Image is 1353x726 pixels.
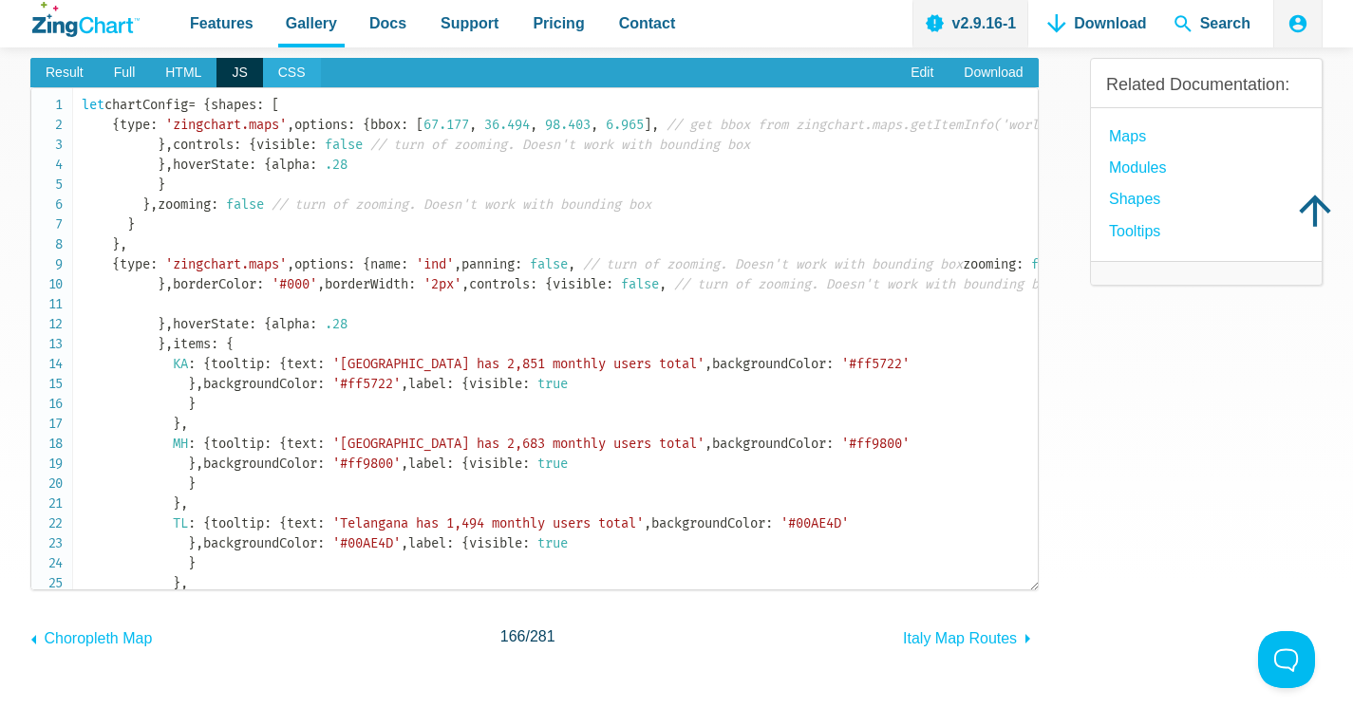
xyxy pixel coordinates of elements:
span: '#ff5722' [332,376,401,392]
span: : [826,356,834,372]
span: 6.965 [606,117,644,133]
span: : [515,256,522,272]
span: : [188,436,196,452]
span: , [591,117,598,133]
span: , [196,376,203,392]
a: Tooltips [1109,218,1160,244]
span: Result [30,58,99,88]
span: { [279,356,287,372]
span: , [401,376,408,392]
span: , [659,276,667,292]
span: : [249,316,256,332]
span: } [173,575,180,591]
span: Docs [369,10,406,36]
span: : [317,436,325,452]
span: : [522,535,530,551]
span: : [188,515,196,531]
span: [ [272,97,279,113]
span: ] [644,117,651,133]
span: MH [173,436,188,452]
span: } [173,495,180,512]
span: true [537,456,568,472]
span: { [264,157,272,173]
span: , [461,276,469,292]
span: } [158,137,165,153]
span: : [530,276,537,292]
span: KA [173,356,188,372]
a: ZingChart Logo. Click to return to the homepage [32,2,140,37]
span: , [317,276,325,292]
span: , [180,575,188,591]
span: 'ind' [416,256,454,272]
span: { [279,515,287,531]
span: : [606,276,613,292]
span: : [317,376,325,392]
span: : [348,117,355,133]
span: , [530,117,537,133]
span: { [249,137,256,153]
span: , [165,157,173,173]
span: 'zingchart.maps' [165,117,287,133]
span: : [264,515,272,531]
span: '#00AE4D' [780,515,849,531]
span: , [196,535,203,551]
span: { [226,336,234,352]
span: 'zingchart.maps' [165,256,287,272]
span: } [158,177,165,193]
span: false [530,256,568,272]
span: false [325,137,363,153]
span: , [651,117,659,133]
span: } [142,196,150,213]
span: [ [416,117,423,133]
span: : [317,356,325,372]
span: : [256,97,264,113]
span: '#ff9800' [332,456,401,472]
span: : [249,157,256,173]
span: , [165,276,173,292]
span: Italy Map Routes [903,630,1017,646]
a: modules [1109,155,1166,180]
a: Maps [1109,123,1146,149]
span: : [310,316,317,332]
span: { [112,117,120,133]
span: // turn of zooming. Doesn't work with bounding box [674,276,1054,292]
span: false [226,196,264,213]
span: : [317,535,325,551]
span: , [401,456,408,472]
span: : [446,376,454,392]
span: } [188,535,196,551]
span: Features [190,10,254,36]
span: : [211,336,218,352]
a: Edit [895,58,949,88]
span: 166 [500,628,526,644]
span: : [408,276,416,292]
span: 281 [530,628,555,644]
span: } [188,456,196,472]
span: Choropleth Map [44,630,152,646]
span: 67.177 [423,117,469,133]
span: '#ff9800' [841,436,910,452]
span: TL [173,515,188,531]
span: '#ff5722' [841,356,910,372]
span: '2px' [423,276,461,292]
span: , [165,336,173,352]
span: false [621,276,659,292]
span: / [500,624,555,649]
span: : [256,276,264,292]
span: { [363,256,370,272]
span: '#00AE4D' [332,535,401,551]
span: , [165,137,173,153]
span: Full [99,58,151,88]
span: : [401,256,408,272]
span: , [287,117,294,133]
a: Italy Map Routes [903,621,1039,651]
span: { [112,256,120,272]
span: } [158,157,165,173]
span: , [705,436,712,452]
span: { [203,97,211,113]
span: : [401,117,408,133]
span: , [705,356,712,372]
span: Contact [619,10,676,36]
span: 'Telangana has 1,494 monthly users total' [332,515,644,531]
span: 36.494 [484,117,530,133]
